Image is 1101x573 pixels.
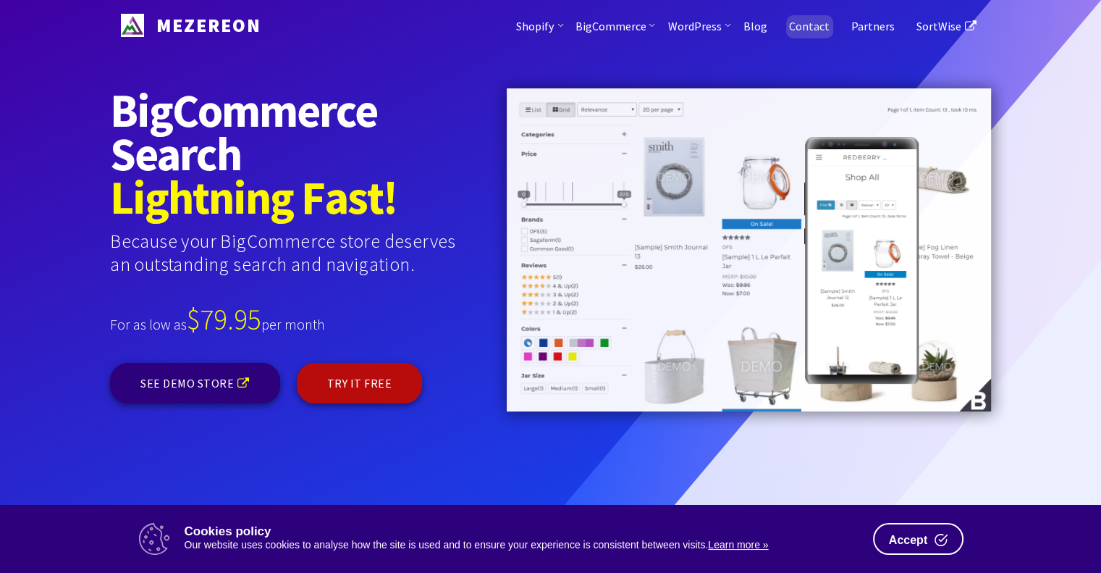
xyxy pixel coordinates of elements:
[187,301,261,338] span: $79.95
[132,175,145,219] span: i
[889,535,927,546] span: Accept
[145,175,168,219] span: g
[873,523,963,555] button: Accept
[110,305,507,363] div: For as low as per month
[708,539,768,551] a: Learn more »
[233,175,245,219] span: i
[208,175,233,219] span: n
[347,175,367,219] span: s
[324,175,347,219] span: a
[168,175,193,219] span: h
[110,230,467,305] div: Because your BigCommerce store deserves an outstanding search and navigation.
[185,525,862,538] p: Cookies policy
[383,175,397,219] span: !
[121,14,144,37] img: Mezereon
[270,175,293,219] span: g
[808,149,916,375] img: intro-mobile.4f43cd6.png
[301,175,324,219] span: F
[149,13,261,37] span: MEZEREON
[110,175,132,219] span: L
[110,88,507,175] strong: BigCommerce Search
[193,175,208,219] span: t
[367,175,383,219] span: t
[297,363,423,403] a: TRY IT FREE
[245,175,270,219] span: n
[110,363,280,403] a: SEE DEMO STORE
[185,538,862,553] div: Our website uses cookies to analyse how the site is used and to ensure your experience is consist...
[110,11,261,35] a: Mezereon MEZEREON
